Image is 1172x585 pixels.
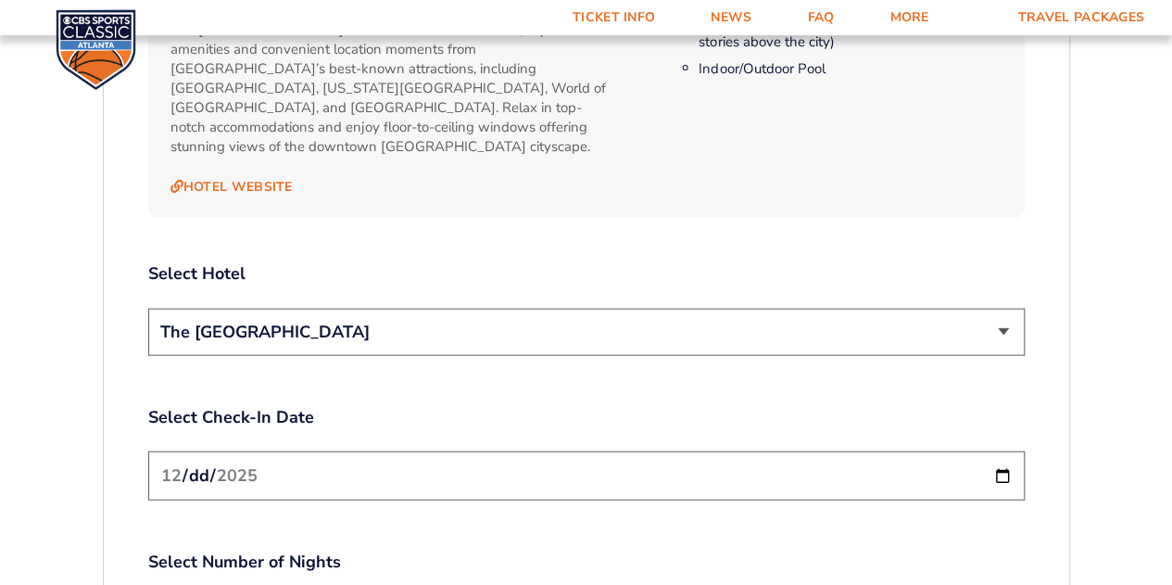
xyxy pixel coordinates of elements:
[699,59,1002,79] li: Indoor/Outdoor Pool
[148,551,1025,574] label: Select Number of Nights
[148,262,1025,286] label: Select Hotel
[148,406,1025,429] label: Select Check-In Date
[170,179,293,196] a: Hotel Website
[170,20,614,157] p: The [GEOGRAPHIC_DATA] features world-class service, superb hotel amenities and convenient locatio...
[56,9,136,90] img: CBS Sports Classic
